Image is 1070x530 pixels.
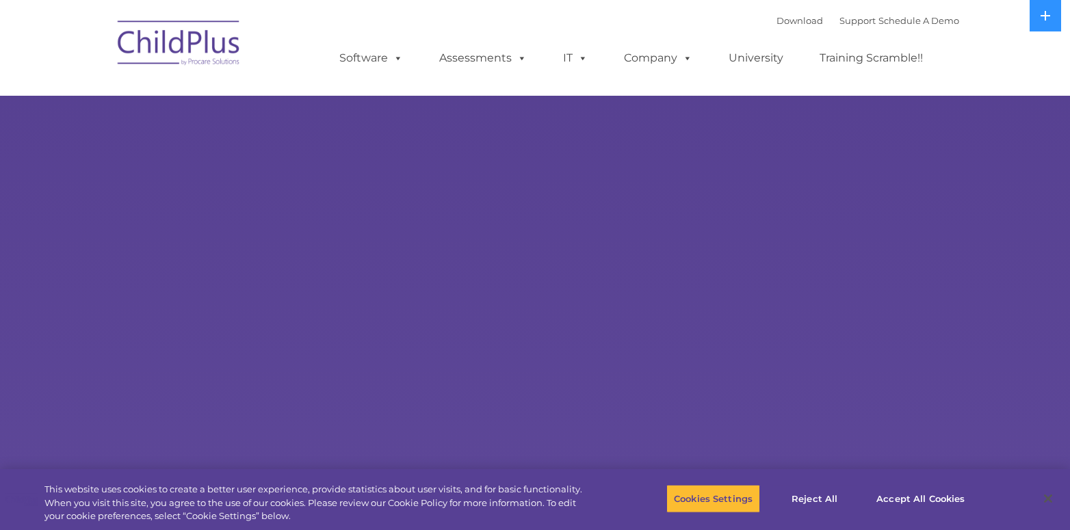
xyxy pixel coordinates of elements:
button: Accept All Cookies [869,484,972,513]
a: University [715,44,797,72]
button: Reject All [772,484,857,513]
font: | [777,15,959,26]
a: Download [777,15,823,26]
a: Schedule A Demo [878,15,959,26]
a: IT [549,44,601,72]
a: Support [839,15,876,26]
div: This website uses cookies to create a better user experience, provide statistics about user visit... [44,483,588,523]
a: Software [326,44,417,72]
img: ChildPlus by Procare Solutions [111,11,248,79]
a: Company [610,44,706,72]
button: Cookies Settings [666,484,760,513]
a: Training Scramble!! [806,44,937,72]
a: Assessments [426,44,540,72]
button: Close [1033,483,1063,514]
